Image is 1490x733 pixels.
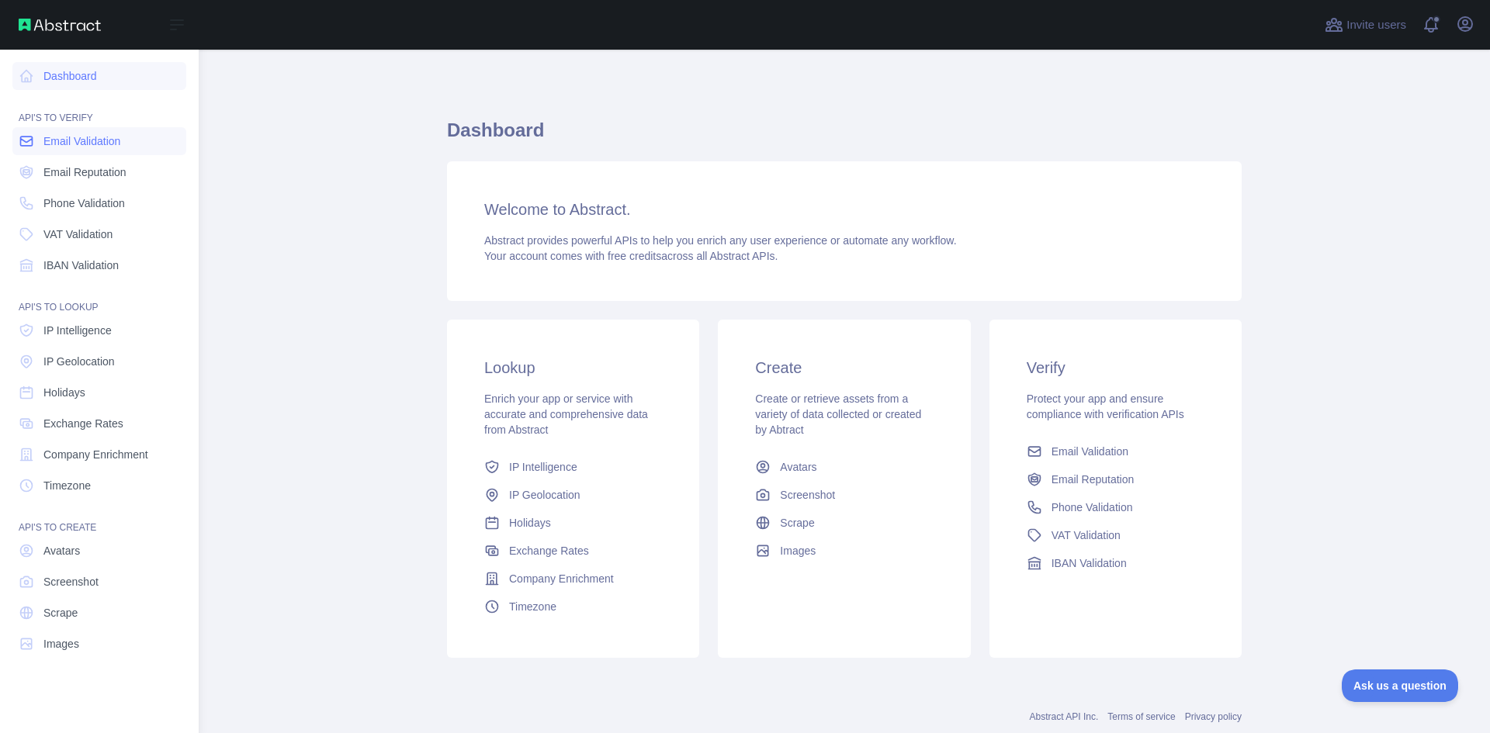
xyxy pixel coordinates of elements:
span: IBAN Validation [1052,555,1127,571]
span: IBAN Validation [43,258,119,273]
a: VAT Validation [12,220,186,248]
div: API'S TO CREATE [12,503,186,534]
span: IP Geolocation [43,354,115,369]
span: free credits [608,250,661,262]
span: Abstract provides powerful APIs to help you enrich any user experience or automate any workflow. [484,234,957,247]
h3: Lookup [484,357,662,379]
img: Abstract API [19,19,101,31]
a: Exchange Rates [478,537,668,565]
button: Invite users [1322,12,1409,37]
span: Holidays [43,385,85,400]
span: Email Validation [43,133,120,149]
span: Email Validation [1052,444,1128,459]
span: Email Reputation [1052,472,1135,487]
a: Company Enrichment [478,565,668,593]
h3: Welcome to Abstract. [484,199,1204,220]
span: Create or retrieve assets from a variety of data collected or created by Abtract [755,392,921,436]
a: VAT Validation [1020,521,1211,549]
a: Avatars [12,537,186,565]
a: Phone Validation [12,189,186,217]
a: Images [12,630,186,658]
span: VAT Validation [43,226,113,242]
iframe: Toggle Customer Support [1342,669,1459,702]
a: Email Validation [1020,437,1211,465]
a: Email Reputation [1020,465,1211,493]
span: Avatars [43,543,80,558]
a: Company Enrichment [12,441,186,468]
a: Holidays [478,509,668,537]
span: Images [43,636,79,652]
span: Timezone [43,478,91,493]
h1: Dashboard [447,118,1242,155]
a: Avatars [749,453,939,481]
a: Dashboard [12,62,186,90]
span: Your account comes with across all Abstract APIs. [484,250,778,262]
a: Images [749,537,939,565]
a: Holidays [12,379,186,406]
div: API'S TO VERIFY [12,93,186,124]
a: Privacy policy [1185,711,1242,722]
span: VAT Validation [1052,527,1121,543]
span: Exchange Rates [43,416,123,431]
a: Email Validation [12,127,186,155]
a: Email Reputation [12,158,186,186]
span: Screenshot [43,574,99,590]
a: IP Geolocation [12,347,186,375]
a: Scrape [12,599,186,627]
a: IP Intelligence [12,316,186,344]
a: Abstract API Inc. [1030,711,1099,722]
span: Phone Validation [1052,500,1133,515]
span: Phone Validation [43,195,125,211]
a: Exchange Rates [12,410,186,437]
h3: Create [755,357,933,379]
span: Scrape [43,605,78,621]
a: Timezone [12,472,186,500]
span: Email Reputation [43,164,126,180]
a: IP Intelligence [478,453,668,481]
span: Enrich your app or service with accurate and comprehensive data from Abstract [484,392,648,436]
div: API'S TO LOOKUP [12,282,186,313]
span: IP Intelligence [509,459,577,475]
a: IBAN Validation [12,251,186,279]
span: IP Intelligence [43,323,112,338]
span: Avatars [780,459,816,475]
span: Holidays [509,515,551,531]
span: IP Geolocation [509,487,580,503]
span: Screenshot [780,487,835,503]
h3: Verify [1027,357,1204,379]
a: IBAN Validation [1020,549,1211,577]
span: Company Enrichment [509,571,614,586]
a: Timezone [478,593,668,621]
a: Terms of service [1107,711,1175,722]
span: Timezone [509,599,556,614]
a: Screenshot [749,481,939,509]
a: Scrape [749,509,939,537]
span: Protect your app and ensure compliance with verification APIs [1027,392,1184,420]
span: Exchange Rates [509,543,589,558]
span: Invite users [1346,16,1406,34]
span: Scrape [780,515,814,531]
span: Company Enrichment [43,447,148,462]
a: IP Geolocation [478,481,668,509]
a: Phone Validation [1020,493,1211,521]
a: Screenshot [12,568,186,596]
span: Images [780,543,816,558]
